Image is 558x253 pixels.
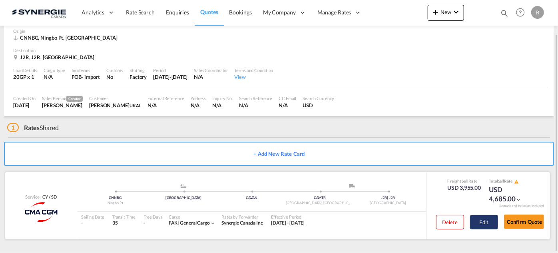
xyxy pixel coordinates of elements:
md-icon: icon-plus 400-fg [431,7,440,17]
div: [GEOGRAPHIC_DATA], [GEOGRAPHIC_DATA] [286,201,354,206]
div: CNNBG, Ningbo Pt, Asia Pacific [13,34,120,41]
div: icon-magnify [500,9,509,21]
div: Delivery ModeService Type - [320,184,388,192]
span: J2R [381,195,389,200]
div: Sales Coordinator [194,67,228,73]
div: Cargo Type [44,67,65,73]
div: Search Reference [239,95,272,101]
div: - [81,220,104,227]
md-icon: assets/icons/custom/ship-fill.svg [179,184,188,188]
img: road [349,184,355,188]
div: [GEOGRAPHIC_DATA] [354,201,422,206]
div: N/A [239,102,272,109]
md-icon: icon-alert [514,179,519,184]
div: Load Details [13,67,37,73]
div: - import [82,73,100,80]
div: Help [514,6,531,20]
div: Transit Time [112,214,136,220]
div: USD 4,685.00 [489,185,529,204]
div: CC Email [279,95,296,101]
div: Origin [13,28,545,34]
md-icon: icon-chevron-down [451,7,461,17]
div: Freight Rate [448,178,481,184]
div: - [143,220,145,227]
button: icon-plus 400-fgNewicon-chevron-down [428,5,464,21]
button: + Add New Rate Card [4,142,554,166]
div: No [106,73,123,80]
div: N/A [279,102,296,109]
span: CNNBG, Ningbo Pt, [GEOGRAPHIC_DATA] [20,34,118,41]
div: Destination [13,47,545,53]
div: N/A [191,102,206,109]
span: Enquiries [166,9,189,16]
div: Effective Period [271,214,305,220]
span: Sell [462,179,468,183]
span: Creator [66,96,83,102]
div: N/A [194,73,228,80]
div: Customer [89,95,141,101]
span: 1 [7,123,19,132]
span: Rate Search [126,9,155,16]
md-icon: icon-chevron-down [516,197,522,203]
div: Period [153,67,187,73]
div: 22 Sep 2025 - 22 Oct 2025 [271,220,305,227]
div: Daniel Dico [42,102,83,109]
img: CMA CGM [25,202,58,222]
span: Bookings [229,9,252,16]
div: N/A [147,102,184,109]
span: Service: [25,194,40,200]
button: Edit [470,215,498,229]
div: Ningbo Pt [81,201,149,206]
div: 22 Sep 2025 [13,102,36,109]
div: Factory Stuffing [130,73,147,80]
div: Search Currency [303,95,334,101]
div: R [531,6,544,19]
button: Confirm Quote [504,215,544,229]
div: Alexandre Laplante [89,102,141,109]
div: Sailing Date [81,214,104,220]
span: FAK [169,220,180,226]
div: Cargo [169,214,215,220]
span: Help [514,6,527,19]
div: Customs [106,67,123,73]
div: USD 3,955.00 [448,184,481,192]
div: Incoterms [72,67,100,73]
div: View [234,73,273,80]
div: 35 [112,220,136,227]
div: Address [191,95,206,101]
div: Sales Person [42,95,83,102]
div: Remark and Inclusion included [493,204,550,208]
div: USD [303,102,334,109]
div: CNNBG [81,195,149,201]
div: 22 Oct 2025 [153,73,187,80]
div: Rates by Forwarder [221,214,263,220]
div: Total Rate [489,178,529,185]
button: Delete [436,215,464,229]
span: My Company [263,8,296,16]
span: [DATE] - [DATE] [271,220,305,226]
span: Quotes [200,8,218,15]
md-icon: icon-magnify [500,9,509,18]
span: UKAL [130,103,141,108]
span: Rates [24,124,40,131]
img: 1f56c880d42311ef80fc7dca854c8e59.png [12,4,66,22]
span: J2R [389,195,395,200]
span: New [431,9,461,15]
div: Synergie Canada Inc [221,220,263,227]
div: External Reference [147,95,184,101]
div: J2R, J2R, Canada [13,54,96,61]
div: Shared [7,123,59,132]
div: N/A [212,102,233,109]
div: FOB [72,73,82,80]
div: CAMTR [286,195,354,201]
div: 20GP x 1 [13,73,37,80]
span: Analytics [82,8,104,16]
div: Terms and Condition [234,67,273,73]
div: Inquiry No. [212,95,233,101]
div: CY / SD [40,194,56,200]
div: N/A [44,73,65,80]
span: Sell [498,179,504,183]
div: [GEOGRAPHIC_DATA] [149,195,218,201]
span: | [177,220,179,226]
md-icon: icon-chevron-down [210,221,215,226]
